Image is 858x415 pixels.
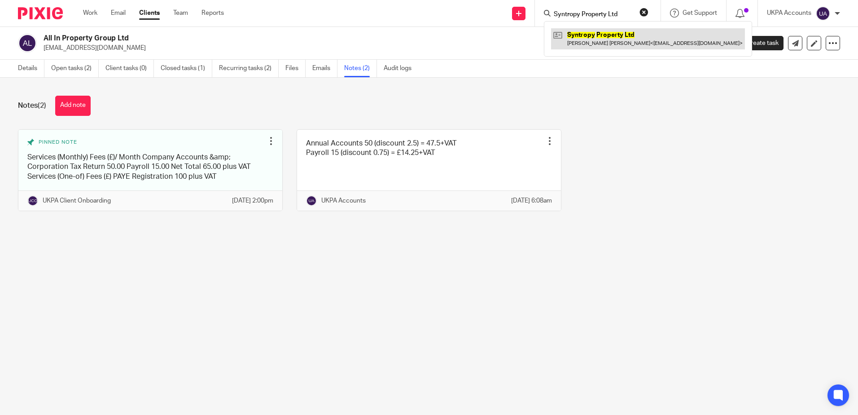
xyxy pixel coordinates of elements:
img: svg%3E [18,34,37,53]
a: Recurring tasks (2) [219,60,279,77]
p: UKPA Accounts [321,196,366,205]
a: Client tasks (0) [105,60,154,77]
button: Clear [639,8,648,17]
a: Clients [139,9,160,18]
input: Search [553,11,634,19]
img: svg%3E [306,195,317,206]
img: svg%3E [27,195,38,206]
p: [DATE] 2:00pm [232,196,273,205]
p: [DATE] 6:08am [511,196,552,205]
p: UKPA Client Onboarding [43,196,111,205]
h2: All In Property Group Ltd [44,34,583,43]
a: Audit logs [384,60,418,77]
h1: Notes [18,101,46,110]
a: Open tasks (2) [51,60,99,77]
a: Notes (2) [344,60,377,77]
a: Emails [312,60,337,77]
img: svg%3E [816,6,830,21]
a: Files [285,60,306,77]
span: (2) [38,102,46,109]
div: Pinned note [27,139,264,146]
img: Pixie [18,7,63,19]
span: Get Support [683,10,717,16]
a: Create task [731,36,784,50]
a: Team [173,9,188,18]
a: Email [111,9,126,18]
p: UKPA Accounts [767,9,811,18]
a: Reports [201,9,224,18]
a: Work [83,9,97,18]
p: [EMAIL_ADDRESS][DOMAIN_NAME] [44,44,718,53]
button: Add note [55,96,91,116]
a: Details [18,60,44,77]
a: Closed tasks (1) [161,60,212,77]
